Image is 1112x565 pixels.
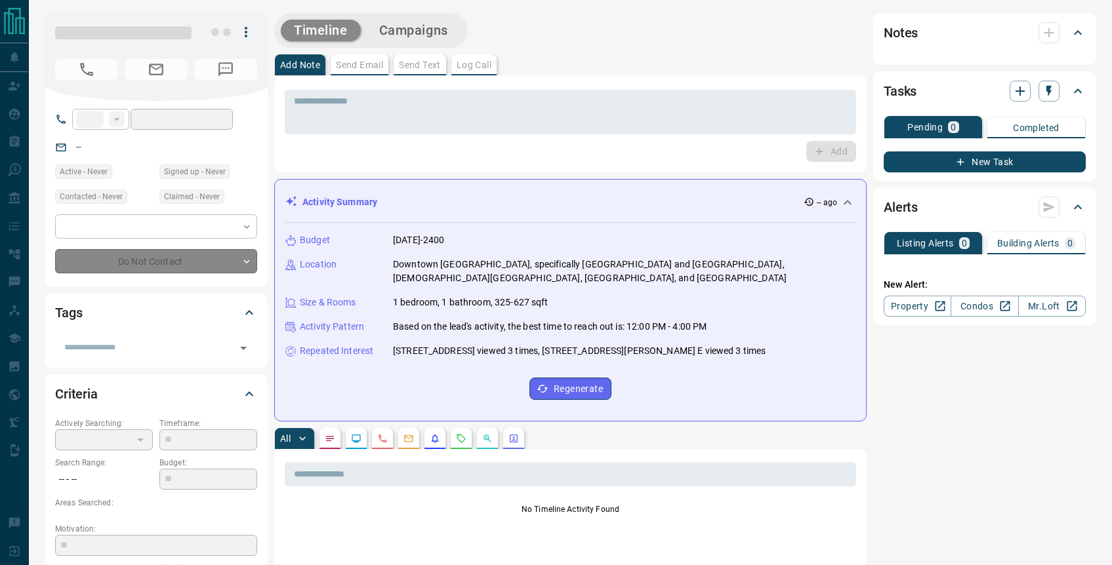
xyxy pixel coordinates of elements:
p: Areas Searched: [55,497,257,509]
div: Criteria [55,378,257,410]
p: Actively Searching: [55,418,153,429]
p: Building Alerts [997,239,1060,248]
svg: Notes [325,433,335,444]
p: Pending [907,123,943,132]
p: Based on the lead's activity, the best time to reach out is: 12:00 PM - 4:00 PM [393,320,707,334]
p: [DATE]-2400 [393,233,444,247]
p: All [280,434,291,443]
p: No Timeline Activity Found [285,503,856,515]
button: Open [234,339,253,357]
p: -- ago [817,197,837,208]
span: Signed up - Never [164,165,226,178]
h2: Alerts [884,197,918,218]
a: Property [884,296,951,317]
a: -- [76,142,81,152]
h2: Tasks [884,81,916,102]
span: No Number [194,59,257,80]
h2: Notes [884,22,918,43]
button: Timeline [281,20,361,41]
button: Regenerate [529,378,611,400]
p: [STREET_ADDRESS] viewed 3 times, [STREET_ADDRESS][PERSON_NAME] E viewed 3 times [393,344,766,358]
span: No Number [55,59,118,80]
span: Claimed - Never [164,190,220,203]
p: 0 [951,123,956,132]
p: New Alert: [884,278,1086,292]
p: Downtown [GEOGRAPHIC_DATA], specifically [GEOGRAPHIC_DATA] and [GEOGRAPHIC_DATA], [DEMOGRAPHIC_DA... [393,258,855,285]
p: Size & Rooms [300,296,356,309]
svg: Calls [377,433,388,444]
span: Active - Never [60,165,108,178]
svg: Requests [456,433,466,444]
a: Mr.Loft [1018,296,1086,317]
p: Activity Pattern [300,320,364,334]
p: -- - -- [55,469,153,490]
button: Campaigns [366,20,461,41]
svg: Agent Actions [508,433,519,444]
p: Location [300,258,337,271]
p: Add Note [280,60,320,69]
span: Contacted - Never [60,190,123,203]
p: Listing Alerts [897,239,954,248]
div: Notes [884,17,1086,49]
svg: Opportunities [482,433,493,444]
button: New Task [884,151,1086,172]
p: 0 [962,239,967,248]
div: Do Not Contact [55,249,257,273]
h2: Criteria [55,383,98,404]
p: 1 bedroom, 1 bathroom, 325-627 sqft [393,296,548,309]
p: 0 [1067,239,1073,248]
svg: Listing Alerts [430,433,440,444]
div: Tags [55,297,257,328]
p: Motivation: [55,523,257,535]
svg: Lead Browsing Activity [351,433,361,444]
p: Completed [1013,123,1060,132]
p: Budget: [159,457,257,469]
svg: Emails [403,433,414,444]
a: Condos [951,296,1018,317]
p: Repeated Interest [300,344,373,358]
div: Activity Summary-- ago [285,190,855,214]
p: Timeframe: [159,418,257,429]
p: Activity Summary [302,195,377,209]
div: Tasks [884,75,1086,107]
p: Budget [300,233,330,247]
div: Alerts [884,191,1086,223]
h2: Tags [55,302,82,323]
span: No Email [125,59,188,80]
p: Search Range: [55,457,153,469]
